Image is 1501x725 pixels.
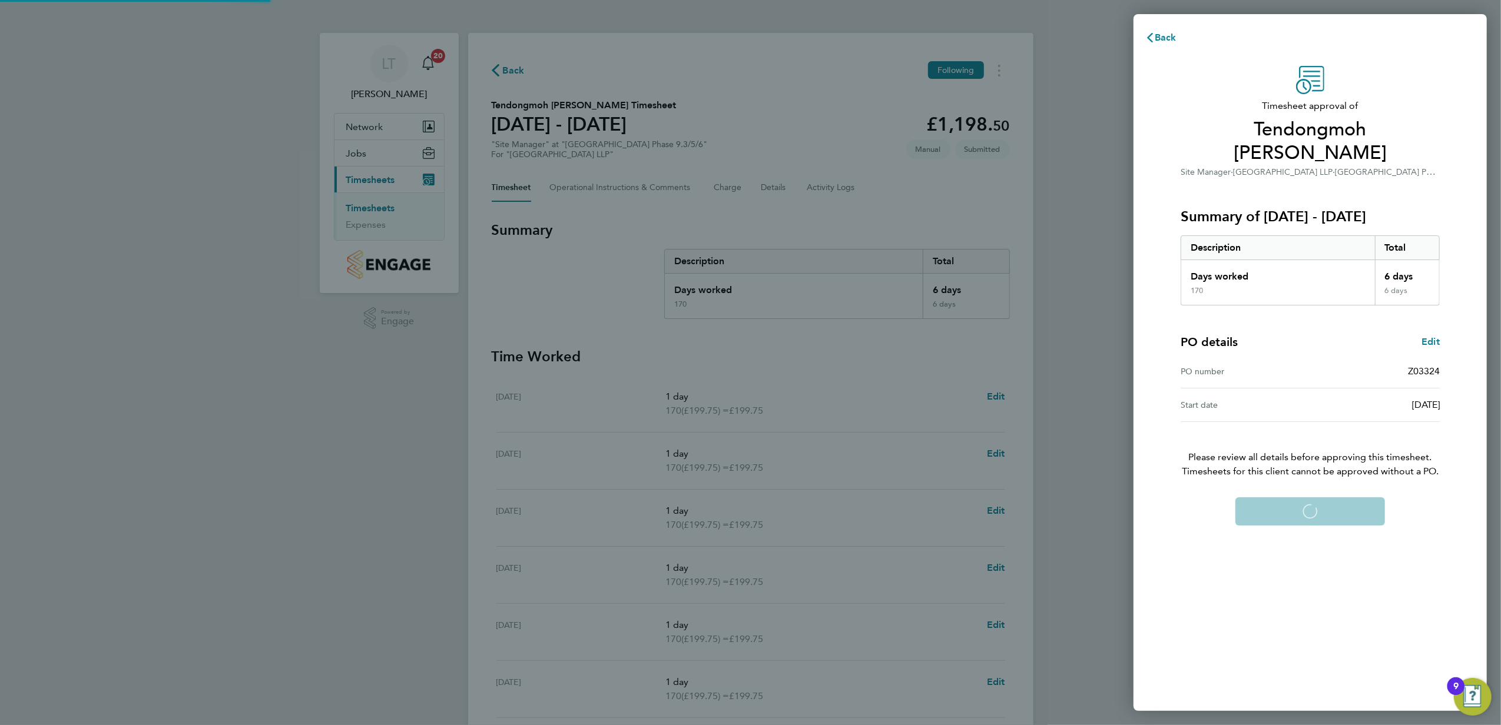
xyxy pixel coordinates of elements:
span: Site Manager [1181,167,1231,177]
a: Edit [1422,335,1440,349]
div: Days worked [1181,260,1375,286]
span: Z03324 [1408,365,1440,377]
h4: PO details [1181,334,1238,350]
span: Timesheet approval of [1181,99,1440,113]
p: Please review all details before approving this timesheet. [1167,422,1454,478]
div: 9 [1453,686,1459,701]
div: Total [1375,236,1440,260]
span: [GEOGRAPHIC_DATA] Phase 9.3/5/6 [1335,166,1473,177]
span: Edit [1422,336,1440,347]
div: Description [1181,236,1375,260]
div: Summary of 18 - 24 Aug 2025 [1181,235,1440,305]
span: [GEOGRAPHIC_DATA] LLP [1233,167,1333,177]
span: Timesheets for this client cannot be approved without a PO. [1167,464,1454,478]
span: Back [1155,32,1177,43]
button: Back [1134,26,1188,49]
span: Tendongmoh [PERSON_NAME] [1181,118,1440,165]
span: · [1333,167,1335,177]
span: · [1231,167,1233,177]
div: PO number [1181,364,1310,378]
h3: Summary of [DATE] - [DATE] [1181,207,1440,226]
div: 170 [1191,286,1203,295]
div: [DATE] [1310,398,1440,412]
div: 6 days [1375,286,1440,305]
button: Open Resource Center, 9 new notifications [1454,678,1492,716]
div: 6 days [1375,260,1440,286]
div: Start date [1181,398,1310,412]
